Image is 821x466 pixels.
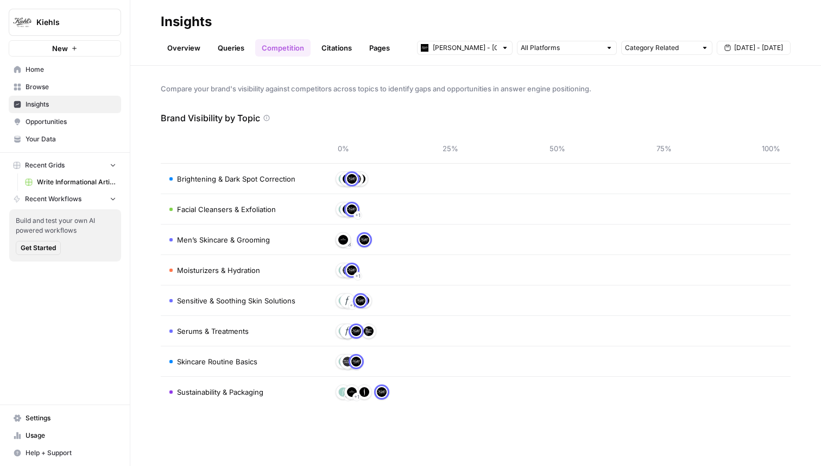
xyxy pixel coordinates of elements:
[177,204,276,215] span: Facial Cleansers & Exfoliation
[338,174,348,184] img: nojcgb3tjj3qb6plmqxzublyd157
[338,387,348,397] img: nojcgb3tjj3qb6plmqxzublyd157
[9,427,121,444] a: Usage
[343,326,352,336] img: ruytc0whdj7w7uz4x1a74ro20ito
[653,143,675,154] span: 75%
[521,42,601,53] input: All Platforms
[37,177,116,187] span: Write Informational Article
[377,387,387,397] img: lbzhdkgn1ruc4m4z5mjfsqir60oh
[9,96,121,113] a: Insights
[9,78,121,96] a: Browse
[26,431,116,440] span: Usage
[26,413,116,423] span: Settings
[16,216,115,235] span: Build and test your own AI powered workflows
[177,356,257,367] span: Skincare Routine Basics
[211,39,251,57] a: Queries
[338,265,348,275] img: nojcgb3tjj3qb6plmqxzublyd157
[356,296,365,306] img: lbzhdkgn1ruc4m4z5mjfsqir60oh
[16,241,61,255] button: Get Started
[9,61,121,78] a: Home
[9,113,121,131] a: Opportunities
[345,392,351,402] span: + 6
[338,204,348,214] img: nojcgb3tjj3qb6plmqxzublyd157
[26,65,116,74] span: Home
[347,265,357,275] img: lbzhdkgn1ruc4m4z5mjfsqir60oh
[26,117,116,127] span: Opportunities
[21,243,56,253] span: Get Started
[546,143,568,154] span: 50%
[36,17,102,28] span: Kiehls
[9,9,121,36] button: Workspace: Kiehls
[359,387,369,397] img: skxh7abcdwi8iv7ermrn0o1mg0dt
[177,326,249,337] span: Serums & Treatments
[347,387,357,397] img: iyf52qbr2kjxje2aa13p9uwsty6r
[355,210,361,221] span: + 1
[12,13,32,32] img: Kiehls Logo
[26,134,116,144] span: Your Data
[177,234,270,245] span: Men’s Skincare & Grooming
[364,326,374,336] img: 1t0k3rxub7xjuwm09mezwmq6ezdv
[338,357,348,366] img: nojcgb3tjj3qb6plmqxzublyd157
[354,392,359,402] span: + 1
[9,131,121,148] a: Your Data
[332,143,354,154] span: 0%
[9,40,121,57] button: New
[347,174,357,184] img: lbzhdkgn1ruc4m4z5mjfsqir60oh
[26,448,116,458] span: Help + Support
[734,43,783,53] span: [DATE] - [DATE]
[25,194,81,204] span: Recent Workflows
[161,39,207,57] a: Overview
[26,82,116,92] span: Browse
[20,173,121,191] a: Write Informational Article
[351,326,361,336] img: lbzhdkgn1ruc4m4z5mjfsqir60oh
[9,444,121,462] button: Help + Support
[9,191,121,207] button: Recent Workflows
[343,265,352,275] img: iisr3r85ipsscpr0e1mzx15femyf
[351,357,361,366] img: lbzhdkgn1ruc4m4z5mjfsqir60oh
[338,296,348,306] img: nojcgb3tjj3qb6plmqxzublyd157
[9,409,121,427] a: Settings
[343,174,352,184] img: iyf52qbr2kjxje2aa13p9uwsty6r
[177,173,295,184] span: Brightening & Dark Spot Correction
[433,42,497,53] input: Kiehl's - UK
[177,387,263,397] span: Sustainability & Packaging
[161,83,791,94] span: Compare your brand's visibility against competitors across topics to identify gaps and opportunit...
[25,160,65,170] span: Recent Grids
[343,296,352,306] img: ruytc0whdj7w7uz4x1a74ro20ito
[347,204,357,214] img: lbzhdkgn1ruc4m4z5mjfsqir60oh
[717,41,791,55] button: [DATE] - [DATE]
[359,235,369,245] img: lbzhdkgn1ruc4m4z5mjfsqir60oh
[760,143,782,154] span: 100%
[161,13,212,30] div: Insights
[350,300,355,311] span: + 1
[625,42,697,53] input: Category Related
[355,271,361,282] span: + 1
[52,43,68,54] span: New
[255,39,311,57] a: Competition
[315,39,358,57] a: Citations
[161,111,260,125] p: Brand Visibility by Topic
[9,157,121,173] button: Recent Grids
[343,204,352,214] img: 1t0k3rxub7xjuwm09mezwmq6ezdv
[338,326,348,336] img: nojcgb3tjj3qb6plmqxzublyd157
[177,295,295,306] span: Sensitive & Soothing Skin Solutions
[363,39,396,57] a: Pages
[439,143,461,154] span: 25%
[338,235,348,245] img: iyf52qbr2kjxje2aa13p9uwsty6r
[26,100,116,109] span: Insights
[177,265,260,276] span: Moisturizers & Hydration
[343,357,352,366] img: iisr3r85ipsscpr0e1mzx15femyf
